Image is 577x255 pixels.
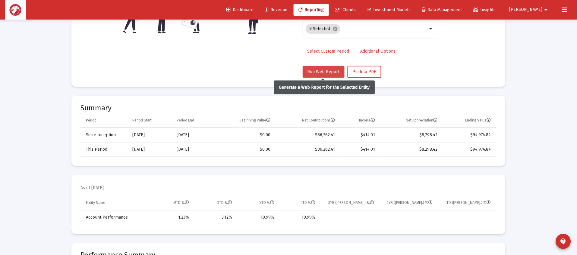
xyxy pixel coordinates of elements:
div: 1.23% [154,215,189,221]
div: Entity Name [86,201,105,205]
td: This Period [80,142,128,157]
mat-icon: arrow_drop_down [428,25,435,32]
div: Ending Value [465,118,491,123]
a: Insights [468,4,501,16]
span: [PERSON_NAME] [509,7,543,12]
mat-icon: arrow_drop_down [543,4,550,16]
span: Clients [335,7,356,12]
a: Revenue [260,4,292,16]
div: Beginning Value [240,118,271,123]
button: Push to PDF [348,66,381,78]
td: Since Inception [80,128,128,142]
td: Column QTD % [194,196,237,210]
span: Data Management [422,7,462,12]
td: Column Net Appreciation [380,113,442,128]
div: QTD % [216,201,232,205]
td: Column Period Start [128,113,172,128]
a: Data Management [417,4,467,16]
mat-chip-list: Selection [306,23,428,35]
span: Investment Models [367,7,411,12]
button: [PERSON_NAME] [502,4,557,16]
td: Column Period End [172,113,214,128]
span: Dashboard [226,7,254,12]
td: Column Income [339,113,380,128]
td: $8,298.42 [380,142,442,157]
a: Dashboard [222,4,258,16]
div: YTD % [260,201,275,205]
td: Column YTD % [236,196,279,210]
td: $8,298.42 [380,128,442,142]
div: Period [86,118,96,123]
td: $86,262.41 [275,142,339,157]
a: Investment Models [362,4,416,16]
td: Column Beginning Value [214,113,275,128]
mat-icon: cancel [333,26,338,32]
td: $414.01 [339,128,380,142]
img: Dashboard [9,4,21,16]
div: [DATE] [132,132,168,138]
td: Column Net Contributions [275,113,339,128]
td: Column 3YR (Ann.) % [320,196,378,210]
a: Reporting [294,4,329,16]
div: 10.99% [241,215,275,221]
td: $94,974.84 [442,128,497,142]
div: ITD ([PERSON_NAME].) % [446,201,491,205]
td: Column 5YR (Ann.) % [378,196,437,210]
div: Net Contributions [302,118,335,123]
td: Column ITD % [279,196,320,210]
span: Insights [473,7,496,12]
span: Select Custom Period [307,49,349,54]
div: 3YR ([PERSON_NAME].) % [328,201,374,205]
td: $86,262.41 [275,128,339,142]
td: Column ITD (Ann.) % [437,196,497,210]
td: Column Period [80,113,128,128]
td: Account Performance [80,210,150,225]
div: 10.99% [283,215,316,221]
div: 3.12% [198,215,232,221]
div: Period Start [132,118,152,123]
span: Additional Options [361,49,396,54]
td: $94,974.84 [442,142,497,157]
div: [DATE] [177,132,210,138]
td: $0.00 [214,128,275,142]
a: Clients [330,4,361,16]
button: Run Web Report [303,66,345,78]
span: Revenue [265,7,287,12]
div: Net Appreciation [406,118,438,123]
mat-card-subtitle: As of [DATE] [80,185,104,191]
span: Reporting [298,7,324,12]
mat-icon: contact_support [560,238,567,245]
span: Run Web Report [307,69,340,74]
td: $0.00 [214,142,275,157]
td: $414.01 [339,142,380,157]
td: Column MTD % [150,196,194,210]
div: ITD % [301,201,315,205]
div: Data grid [80,113,497,157]
div: MTD % [174,201,189,205]
mat-chip: 9 Selected [306,24,340,34]
mat-card-title: Summary [80,105,497,111]
div: [DATE] [132,146,168,152]
td: Column Entity Name [80,196,150,210]
span: Push to PDF [353,69,376,74]
td: Column Ending Value [442,113,497,128]
div: [DATE] [177,146,210,152]
div: Data grid [80,196,497,225]
div: Income [359,118,375,123]
div: 5YR ([PERSON_NAME].) % [387,201,433,205]
div: Period End [177,118,194,123]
